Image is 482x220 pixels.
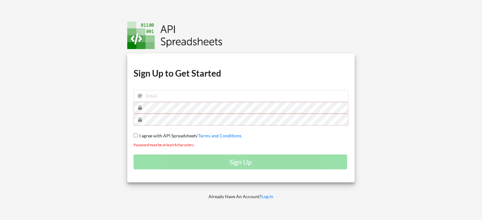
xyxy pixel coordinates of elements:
[127,22,222,49] img: Logo.png
[123,193,359,200] p: Already Have An Account?
[198,133,241,138] a: Terms and Conditions
[134,67,348,79] h1: Sign Up to Get Started
[134,90,348,102] input: Email
[138,133,198,138] span: I agree with API Spreadsheets'
[134,143,194,147] small: Password must be at least 8 characters
[262,194,274,199] a: Log In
